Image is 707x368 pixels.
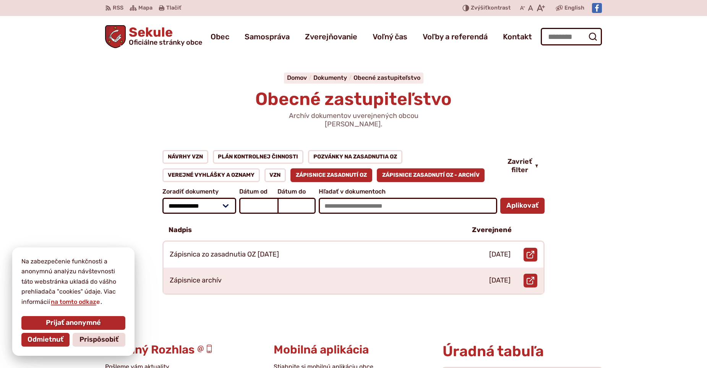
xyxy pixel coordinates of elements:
[113,3,123,13] span: RSS
[443,344,602,360] h2: Úradná tabuľa
[274,344,433,356] h3: Mobilná aplikácia
[170,250,279,259] p: Zápisnica zo zasadnutia OZ [DATE]
[305,26,357,47] a: Zverejňovanie
[313,74,347,81] span: Dokumenty
[503,26,532,47] a: Kontakt
[290,168,372,182] a: Zápisnice zasadnutí OZ
[105,25,202,48] a: Logo Sekule, prejsť na domovskú stránku.
[471,5,488,11] span: Zvýšiť
[287,74,313,81] a: Domov
[319,198,497,214] input: Hľadať v dokumentoch
[592,3,602,13] img: Prejsť na Facebook stránku
[245,26,290,47] a: Samospráva
[313,74,353,81] a: Dokumenty
[211,26,229,47] a: Obec
[564,3,584,13] span: English
[489,276,511,285] p: [DATE]
[319,188,497,195] span: Hľadať v dokumentoch
[162,168,260,182] a: Verejné vyhlášky a oznamy
[255,89,452,110] span: Obecné zastupiteľstvo
[489,250,511,259] p: [DATE]
[73,333,125,347] button: Prispôsobiť
[105,25,126,48] img: Prejsť na domovskú stránku
[373,26,407,47] a: Voľný čas
[353,74,420,81] a: Obecné zastupiteľstvo
[21,257,125,307] p: Na zabezpečenie funkčnosti a anonymnú analýzu návštevnosti táto webstránka ukladá do vášho prehli...
[213,150,304,164] a: Plán kontrolnej činnosti
[501,158,545,174] button: Zavrieť filter
[105,344,264,356] h3: Mobilný Rozhlas
[162,150,208,164] a: Návrhy VZN
[563,3,586,13] a: English
[28,336,63,344] span: Odmietnuť
[21,333,70,347] button: Odmietnuť
[423,26,488,47] a: Voľby a referendá
[46,319,101,327] span: Prijať anonymné
[162,188,236,195] span: Zoradiť dokumenty
[277,198,316,214] input: Dátum do
[239,188,277,195] span: Dátum od
[472,226,512,234] p: Zverejnené
[170,276,222,285] p: Zápisnice archív
[21,316,125,330] button: Prijať anonymné
[138,3,152,13] span: Mapa
[169,226,192,234] p: Nadpis
[129,39,202,46] span: Oficiálne stránky obce
[126,26,202,46] span: Sekule
[277,188,316,195] span: Dátum do
[308,150,402,164] a: Pozvánky na zasadnutia OZ
[262,112,445,128] p: Archív dokumentov uverejnených obcou [PERSON_NAME].
[287,74,307,81] span: Domov
[166,5,181,11] span: Tlačiť
[239,198,277,214] input: Dátum od
[264,168,286,182] a: VZN
[50,298,101,305] a: na tomto odkaze
[508,158,532,174] span: Zavrieť filter
[162,198,236,214] select: Zoradiť dokumenty
[79,336,118,344] span: Prispôsobiť
[471,5,511,11] span: kontrast
[500,198,545,214] button: Aplikovať
[377,168,485,182] a: Zápisnice zasadnutí OZ - ARCHÍV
